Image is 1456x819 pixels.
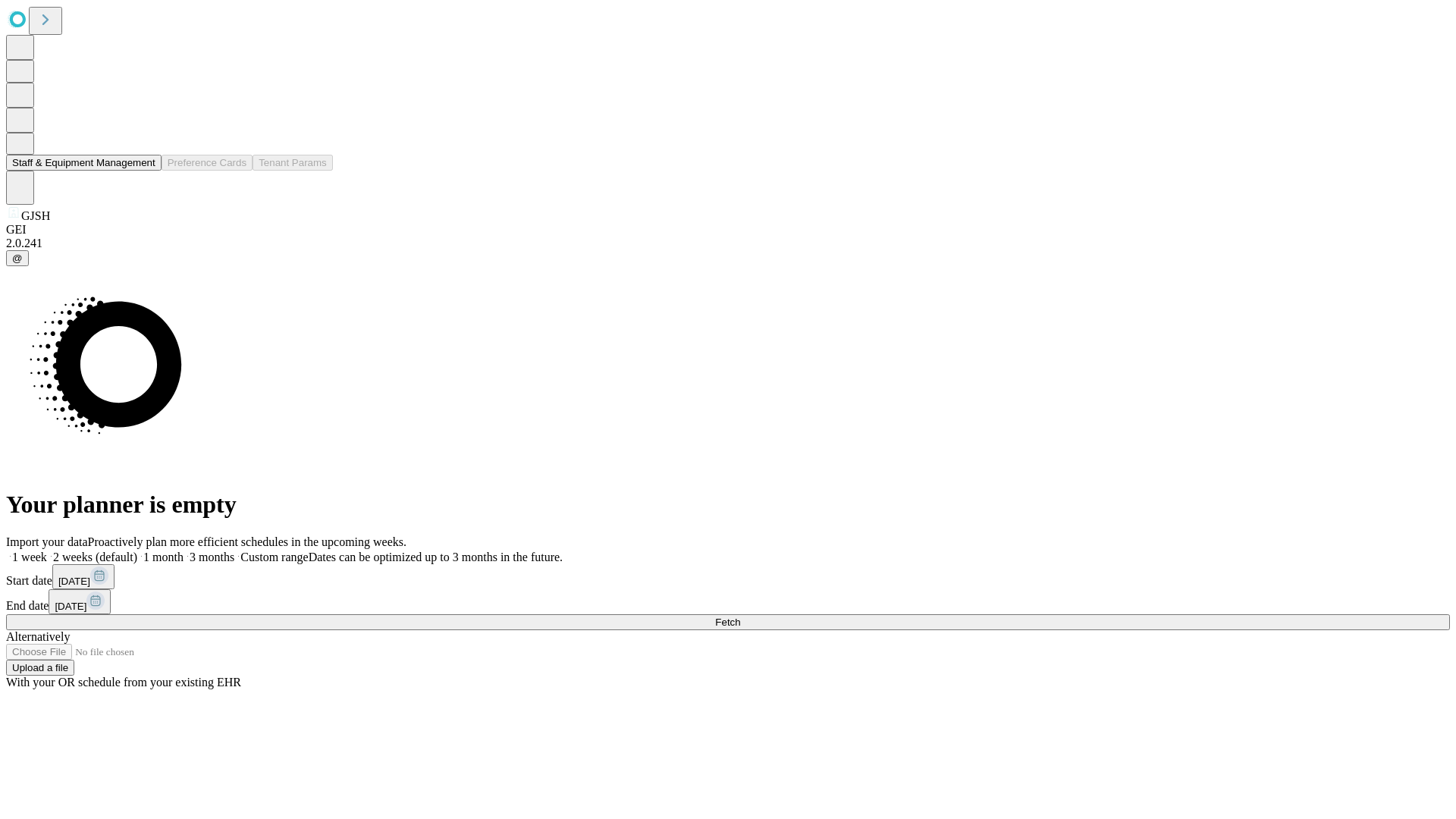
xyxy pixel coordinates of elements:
div: GEI [6,223,1450,237]
span: 3 months [190,551,234,563]
span: GJSH [21,209,50,222]
button: Preference Cards [162,155,253,171]
span: [DATE] [55,601,86,612]
span: [DATE] [58,576,90,587]
div: Start date [6,564,1450,589]
button: Tenant Params [253,155,333,171]
button: [DATE] [52,564,115,589]
button: [DATE] [49,589,111,614]
button: @ [6,250,29,266]
button: Staff & Equipment Management [6,155,162,171]
div: End date [6,589,1450,614]
span: 1 week [12,551,47,563]
button: Fetch [6,614,1450,630]
span: Alternatively [6,630,70,643]
span: With your OR schedule from your existing EHR [6,676,241,689]
h1: Your planner is empty [6,491,1450,519]
span: 1 month [143,551,184,563]
div: 2.0.241 [6,237,1450,250]
span: Proactively plan more efficient schedules in the upcoming weeks. [88,535,406,548]
span: Dates can be optimized up to 3 months in the future. [309,551,563,563]
span: 2 weeks (default) [53,551,137,563]
span: Import your data [6,535,88,548]
span: Custom range [240,551,308,563]
span: Fetch [715,617,740,628]
button: Upload a file [6,660,74,676]
span: @ [12,253,23,264]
